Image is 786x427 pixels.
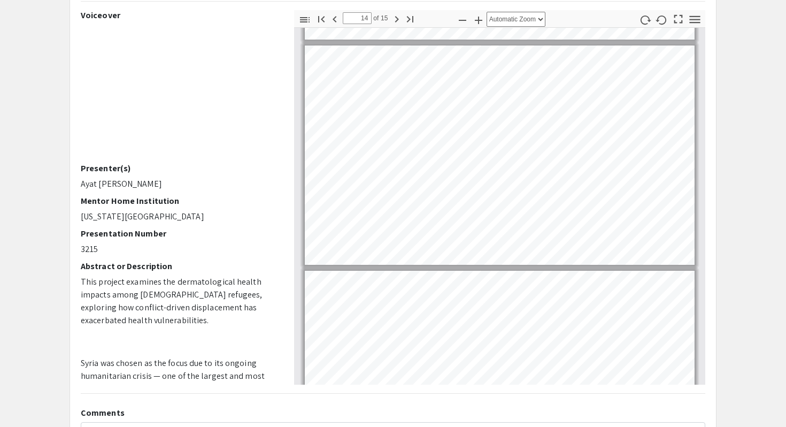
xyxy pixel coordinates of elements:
input: Page [343,12,372,24]
h2: Presenter(s) [81,163,278,173]
p: Ayat [PERSON_NAME] [81,178,278,190]
h2: Voiceover [81,10,278,20]
button: Previous Page [326,11,344,26]
iframe: Skin Under Siege- UURAF [81,25,278,163]
button: Tools [686,12,704,27]
span: of 15 [372,12,388,24]
button: Rotate Counterclockwise [653,12,671,27]
iframe: Chat [8,379,45,419]
span: This project examines the dermatological health impacts among [DEMOGRAPHIC_DATA] refugees, explor... [81,276,262,326]
button: Next Page [388,11,406,26]
h2: Abstract or Description [81,261,278,271]
select: Zoom [487,12,545,27]
button: Zoom Out [453,12,472,27]
h2: Presentation Number [81,228,278,239]
h2: Mentor Home Institution [81,196,278,206]
p: 3215 [81,243,278,256]
h2: Comments [81,408,705,418]
button: Zoom In [469,12,488,27]
button: Go to Last Page [401,11,419,26]
div: Page 14 [300,41,699,270]
button: Toggle Sidebar [296,12,314,27]
button: Go to First Page [312,11,330,26]
button: Rotate Clockwise [636,12,654,27]
button: Switch to Presentation Mode [669,10,688,26]
p: [US_STATE][GEOGRAPHIC_DATA] [81,210,278,223]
